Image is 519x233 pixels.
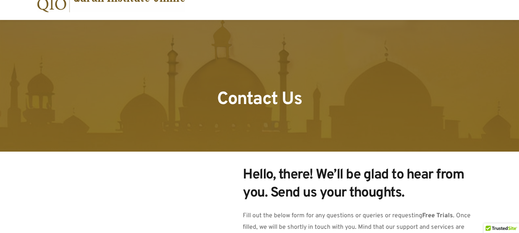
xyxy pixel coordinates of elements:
[243,212,422,220] span: Fill out the below form for any questions or queries or requesting
[243,166,467,202] span: Hello, there! We’ll be glad to hear from you. Send us your thoughts.
[217,88,302,111] span: Contact Us
[422,212,453,220] a: Free Trials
